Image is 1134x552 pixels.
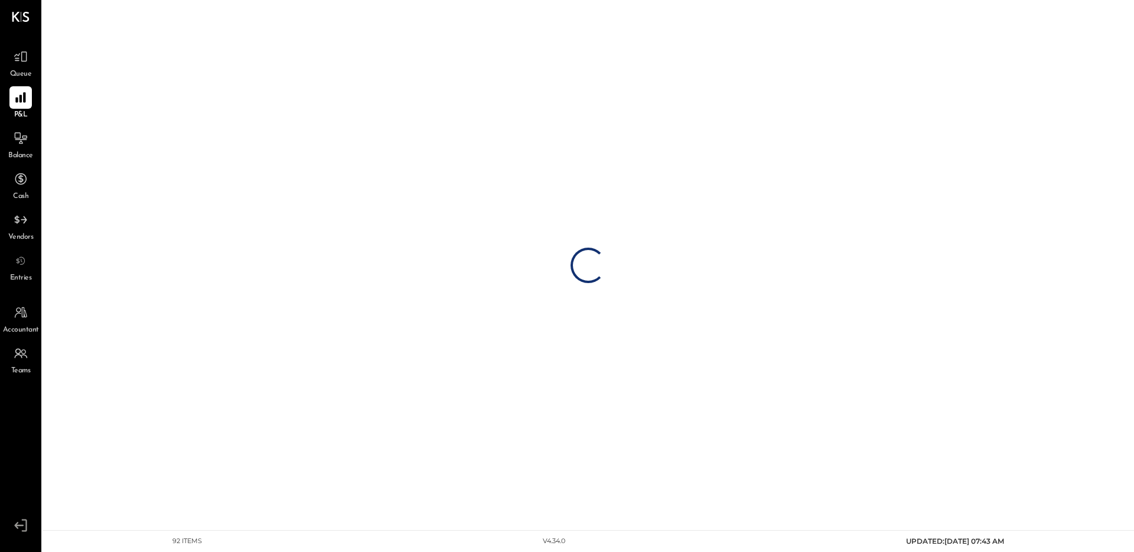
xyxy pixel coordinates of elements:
a: Entries [1,249,41,284]
a: Balance [1,127,41,161]
a: Teams [1,342,41,376]
span: Entries [10,273,32,284]
div: 92 items [172,537,202,546]
span: Teams [11,366,31,376]
span: Queue [10,69,32,80]
a: Queue [1,46,41,80]
span: UPDATED: [DATE] 07:43 AM [906,537,1004,545]
span: Cash [13,191,28,202]
a: P&L [1,86,41,121]
span: P&L [14,110,28,121]
a: Cash [1,168,41,202]
span: Vendors [8,232,34,243]
div: v 4.34.0 [543,537,565,546]
a: Accountant [1,301,41,336]
span: Accountant [3,325,39,336]
span: Balance [8,151,33,161]
a: Vendors [1,209,41,243]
